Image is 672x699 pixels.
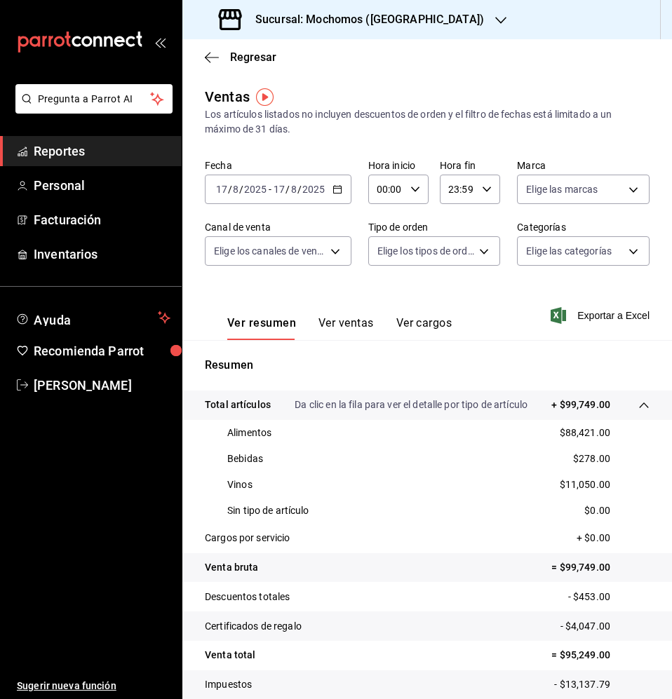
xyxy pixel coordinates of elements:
[526,182,598,196] span: Elige las marcas
[269,184,271,195] span: -
[297,184,302,195] span: /
[34,245,170,264] span: Inventarios
[205,560,258,575] p: Venta bruta
[551,398,610,412] p: + $99,749.00
[368,161,429,170] label: Hora inicio
[377,244,475,258] span: Elige los tipos de orden
[34,210,170,229] span: Facturación
[205,648,255,663] p: Venta total
[318,316,374,340] button: Ver ventas
[214,244,325,258] span: Elige los canales de venta
[227,503,309,518] p: Sin tipo de artículo
[230,50,276,64] span: Regresar
[560,426,610,440] p: $88,421.00
[256,88,274,106] img: Tooltip marker
[34,341,170,360] span: Recomienda Parrot
[244,11,484,28] h3: Sucursal: Mochomos ([GEOGRAPHIC_DATA])
[205,619,302,634] p: Certificados de regalo
[38,92,151,107] span: Pregunta a Parrot AI
[273,184,285,195] input: --
[551,648,650,663] p: = $95,249.00
[205,398,271,412] p: Total artículos
[577,531,650,545] p: + $0.00
[560,477,610,492] p: $11,050.00
[205,590,290,604] p: Descuentos totales
[205,531,290,545] p: Cargos por servicio
[34,309,152,326] span: Ayuda
[302,184,325,195] input: ----
[205,161,351,170] label: Fecha
[396,316,452,340] button: Ver cargos
[34,142,170,161] span: Reportes
[239,184,243,195] span: /
[227,316,296,340] button: Ver resumen
[10,102,173,116] a: Pregunta a Parrot AI
[560,619,650,634] p: - $4,047.00
[228,184,232,195] span: /
[517,161,650,170] label: Marca
[205,222,351,232] label: Canal de venta
[517,222,650,232] label: Categorías
[554,677,650,692] p: - $13,137.79
[526,244,612,258] span: Elige las categorías
[553,307,650,324] button: Exportar a Excel
[227,452,263,466] p: Bebidas
[17,679,170,693] span: Sugerir nueva función
[568,590,650,604] p: - $453.00
[154,36,166,48] button: open_drawer_menu
[232,184,239,195] input: --
[227,477,253,492] p: Vinos
[205,357,650,374] p: Resumen
[290,184,297,195] input: --
[243,184,267,195] input: ----
[227,316,452,340] div: navigation tabs
[34,176,170,195] span: Personal
[227,426,271,440] p: Alimentos
[368,222,501,232] label: Tipo de orden
[584,503,610,518] p: $0.00
[215,184,228,195] input: --
[34,376,170,395] span: [PERSON_NAME]
[551,560,650,575] p: = $99,749.00
[205,677,252,692] p: Impuestos
[15,84,173,114] button: Pregunta a Parrot AI
[205,86,250,107] div: Ventas
[573,452,610,466] p: $278.00
[285,184,290,195] span: /
[205,50,276,64] button: Regresar
[440,161,500,170] label: Hora fin
[205,107,650,137] div: Los artículos listados no incluyen descuentos de orden y el filtro de fechas está limitado a un m...
[295,398,527,412] p: Da clic en la fila para ver el detalle por tipo de artículo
